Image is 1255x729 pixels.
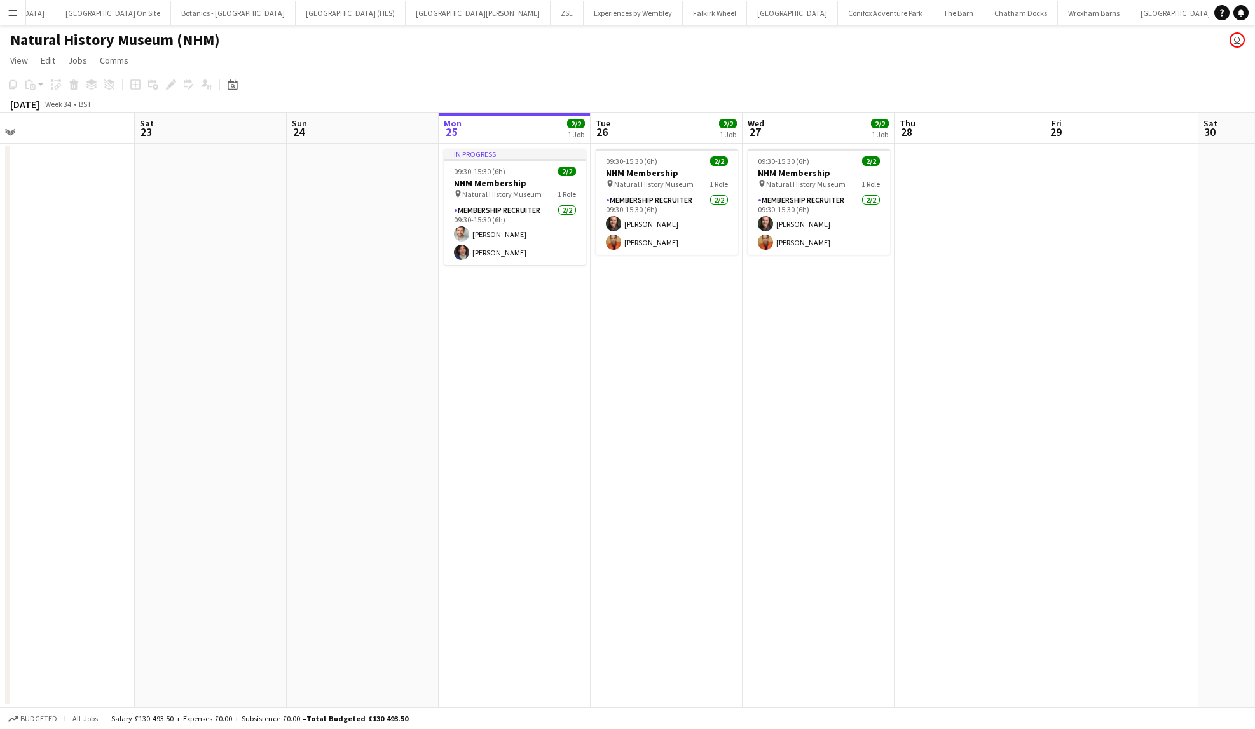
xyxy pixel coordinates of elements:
[79,99,92,109] div: BST
[171,1,296,25] button: Botanics - [GEOGRAPHIC_DATA]
[683,1,747,25] button: Falkirk Wheel
[551,1,584,25] button: ZSL
[296,1,406,25] button: [GEOGRAPHIC_DATA] (HES)
[306,714,408,723] span: Total Budgeted £130 493.50
[63,52,92,69] a: Jobs
[747,1,838,25] button: [GEOGRAPHIC_DATA]
[5,52,33,69] a: View
[584,1,683,25] button: Experiences by Wembley
[10,55,28,66] span: View
[41,55,55,66] span: Edit
[95,52,134,69] a: Comms
[70,714,100,723] span: All jobs
[42,99,74,109] span: Week 34
[1130,1,1221,25] button: [GEOGRAPHIC_DATA]
[100,55,128,66] span: Comms
[55,1,171,25] button: [GEOGRAPHIC_DATA] On Site
[20,714,57,723] span: Budgeted
[1230,32,1245,48] app-user-avatar: Eldina Munatay
[984,1,1058,25] button: Chatham Docks
[6,712,59,726] button: Budgeted
[838,1,933,25] button: Conifox Adventure Park
[36,52,60,69] a: Edit
[406,1,551,25] button: [GEOGRAPHIC_DATA][PERSON_NAME]
[10,31,220,50] h1: Natural History Museum (NHM)
[111,714,408,723] div: Salary £130 493.50 + Expenses £0.00 + Subsistence £0.00 =
[10,98,39,111] div: [DATE]
[68,55,87,66] span: Jobs
[1058,1,1130,25] button: Wroxham Barns
[933,1,984,25] button: The Barn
